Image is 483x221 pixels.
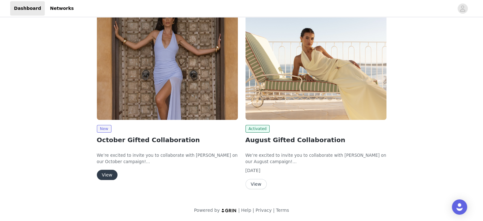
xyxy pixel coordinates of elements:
[241,208,251,213] a: Help
[252,208,254,213] span: |
[245,168,260,173] span: [DATE]
[273,208,275,213] span: |
[221,208,237,212] img: logo
[276,208,289,213] a: Terms
[245,153,386,164] span: We’re excited to invite you to collaborate with [PERSON_NAME] on our August campaign!
[194,208,220,213] span: Powered by
[245,125,270,133] span: Activated
[97,153,238,164] span: We’re excited to invite you to collaborate with [PERSON_NAME] on our October campaign!
[10,1,45,16] a: Dashboard
[46,1,77,16] a: Networks
[97,14,238,120] img: Peppermayo EU
[245,14,386,120] img: Peppermayo EU
[256,208,272,213] a: Privacy
[245,135,386,145] h2: August Gifted Collaboration
[245,182,267,187] a: View
[460,3,466,14] div: avatar
[452,199,467,215] div: Open Intercom Messenger
[245,179,267,189] button: View
[97,173,117,177] a: View
[97,170,117,180] button: View
[97,135,238,145] h2: October Gifted Collaboration
[238,208,240,213] span: |
[97,125,111,133] span: New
